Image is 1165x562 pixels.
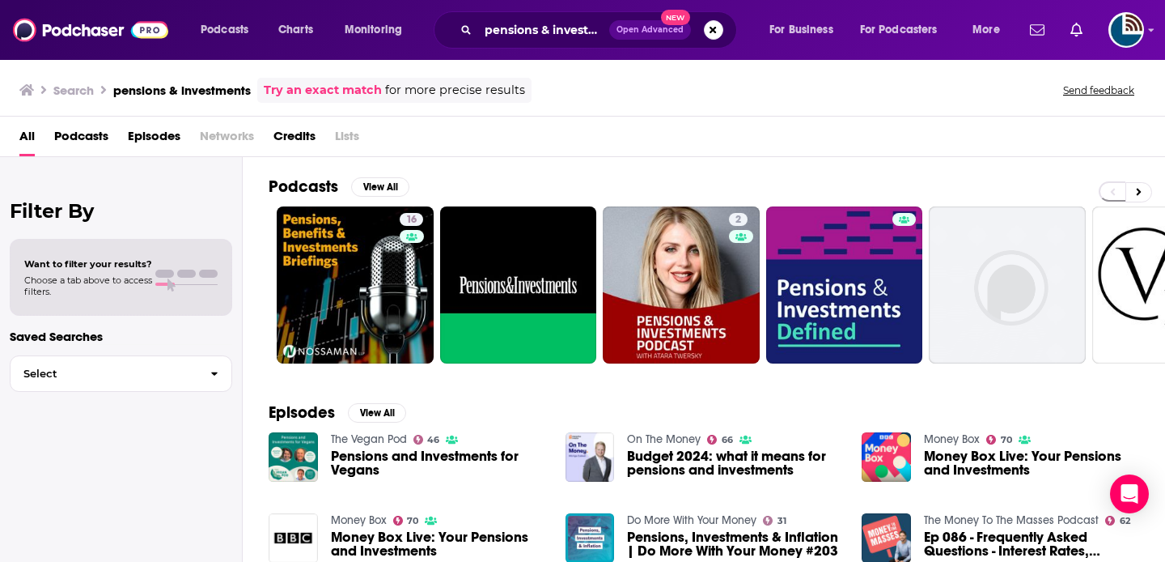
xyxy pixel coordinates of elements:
[269,177,338,197] h2: Podcasts
[849,17,961,43] button: open menu
[268,17,323,43] a: Charts
[406,212,417,228] span: 16
[335,123,359,156] span: Lists
[735,212,741,228] span: 2
[603,206,760,364] a: 2
[924,449,1139,477] a: Money Box Live: Your Pensions and Investments
[627,513,756,527] a: Do More With Your Money
[200,123,254,156] span: Networks
[627,530,842,558] a: Pensions, Investments & Inflation | Do More With Your Money #203
[24,258,152,270] span: Want to filter your results?
[609,20,691,40] button: Open AdvancedNew
[758,17,854,43] button: open menu
[860,19,938,41] span: For Podcasters
[273,123,316,156] a: Credits
[385,81,525,100] span: for more precise results
[1108,12,1144,48] span: Logged in as tdunyak
[53,83,94,98] h3: Search
[707,435,733,445] a: 66
[1001,436,1012,444] span: 70
[10,199,232,223] h2: Filter By
[10,329,232,344] p: Saved Searches
[972,19,1000,41] span: More
[661,10,690,25] span: New
[449,11,752,49] div: Search podcasts, credits, & more...
[393,516,419,526] a: 70
[427,436,439,444] span: 46
[331,432,407,446] a: The Vegan Pod
[13,15,168,45] img: Podchaser - Follow, Share and Rate Podcasts
[763,516,786,526] a: 31
[1108,12,1144,48] img: User Profile
[1108,12,1144,48] button: Show profile menu
[478,17,609,43] input: Search podcasts, credits, & more...
[11,368,197,379] span: Select
[1023,16,1051,44] a: Show notifications dropdown
[407,517,418,525] span: 70
[277,206,434,364] a: 16
[1105,516,1130,526] a: 62
[729,213,748,226] a: 2
[616,26,684,34] span: Open Advanced
[128,123,180,156] a: Episodes
[351,177,409,197] button: View All
[924,513,1099,527] a: The Money To The Masses Podcast
[54,123,108,156] a: Podcasts
[264,81,382,100] a: Try an exact match
[189,17,269,43] button: open menu
[331,513,387,527] a: Money Box
[769,19,833,41] span: For Business
[113,83,251,98] h3: pensions & investments
[201,19,248,41] span: Podcasts
[331,530,546,558] a: Money Box Live: Your Pensions and Investments
[566,432,615,482] img: Budget 2024: what it means for pensions and investments
[862,432,911,482] img: Money Box Live: Your Pensions and Investments
[278,19,313,41] span: Charts
[627,449,842,477] a: Budget 2024: what it means for pensions and investments
[345,19,402,41] span: Monitoring
[986,435,1012,445] a: 70
[331,449,546,477] a: Pensions and Investments for Vegans
[333,17,423,43] button: open menu
[722,436,733,444] span: 66
[627,432,701,446] a: On The Money
[924,432,980,446] a: Money Box
[269,177,409,197] a: PodcastsView All
[269,432,318,482] img: Pensions and Investments for Vegans
[1058,83,1139,97] button: Send feedback
[348,403,406,423] button: View All
[413,435,440,445] a: 46
[269,402,406,423] a: EpisodesView All
[1064,16,1089,44] a: Show notifications dropdown
[400,213,423,226] a: 16
[1110,475,1149,513] div: Open Intercom Messenger
[924,530,1139,558] a: Ep 086 - Frequently Asked Questions - Interest Rates, Pensions And Investments
[961,17,1020,43] button: open menu
[269,402,335,423] h2: Episodes
[19,123,35,156] a: All
[24,275,152,297] span: Choose a tab above to access filters.
[1120,517,1130,525] span: 62
[777,517,786,525] span: 31
[10,356,232,392] button: Select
